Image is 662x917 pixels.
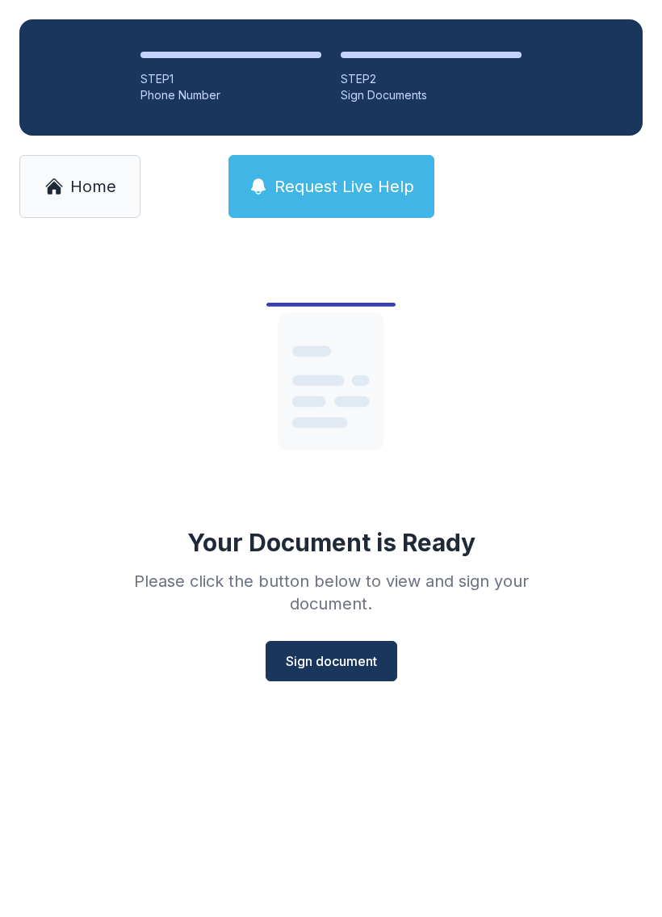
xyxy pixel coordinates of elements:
div: Phone Number [140,87,321,103]
span: Home [70,175,116,198]
div: Please click the button below to view and sign your document. [98,570,564,615]
div: Your Document is Ready [187,528,476,557]
div: STEP 2 [341,71,522,87]
span: Sign document [286,651,377,671]
span: Request Live Help [274,175,414,198]
div: Sign Documents [341,87,522,103]
div: STEP 1 [140,71,321,87]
